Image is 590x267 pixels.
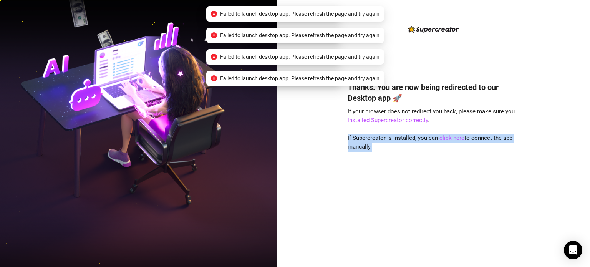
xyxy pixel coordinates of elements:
span: Failed to launch desktop app. Please refresh the page and try again [220,74,380,83]
span: close-circle [211,54,217,60]
span: close-circle [211,11,217,17]
span: If Supercreator is installed, you can to connect the app manually. [348,134,512,151]
span: Failed to launch desktop app. Please refresh the page and try again [220,31,380,40]
a: click here [439,134,464,141]
a: installed Supercreator correctly [348,117,428,124]
span: Failed to launch desktop app. Please refresh the page and try again [220,10,380,18]
h4: Thanks. You are now being redirected to our Desktop app 🚀 [348,82,519,103]
span: Failed to launch desktop app. Please refresh the page and try again [220,53,380,61]
span: If your browser does not redirect you back, please make sure you . [348,108,515,124]
img: logo-BBDzfeDw.svg [408,26,459,33]
span: close-circle [211,32,217,38]
span: close-circle [211,75,217,81]
div: Open Intercom Messenger [564,241,582,259]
